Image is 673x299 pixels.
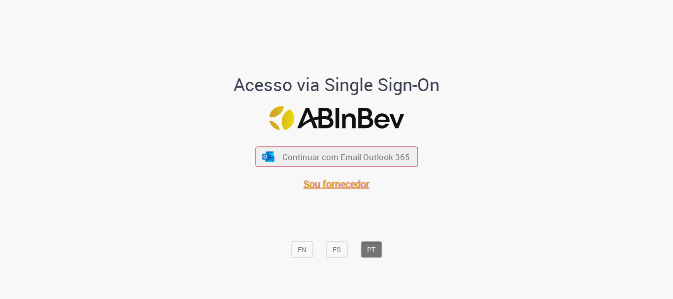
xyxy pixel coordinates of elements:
img: ícone Azure/Microsoft 360 [262,151,275,162]
button: PT [361,241,382,258]
button: ícone Azure/Microsoft 360 Continuar com Email Outlook 365 [255,147,418,167]
h1: Acesso via Single Sign-On [200,75,473,95]
a: Sou fornecedor [303,177,370,191]
button: EN [291,241,313,258]
img: Logo ABInBev [269,106,404,131]
span: Continuar com Email Outlook 365 [282,151,410,163]
button: ES [326,241,347,258]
